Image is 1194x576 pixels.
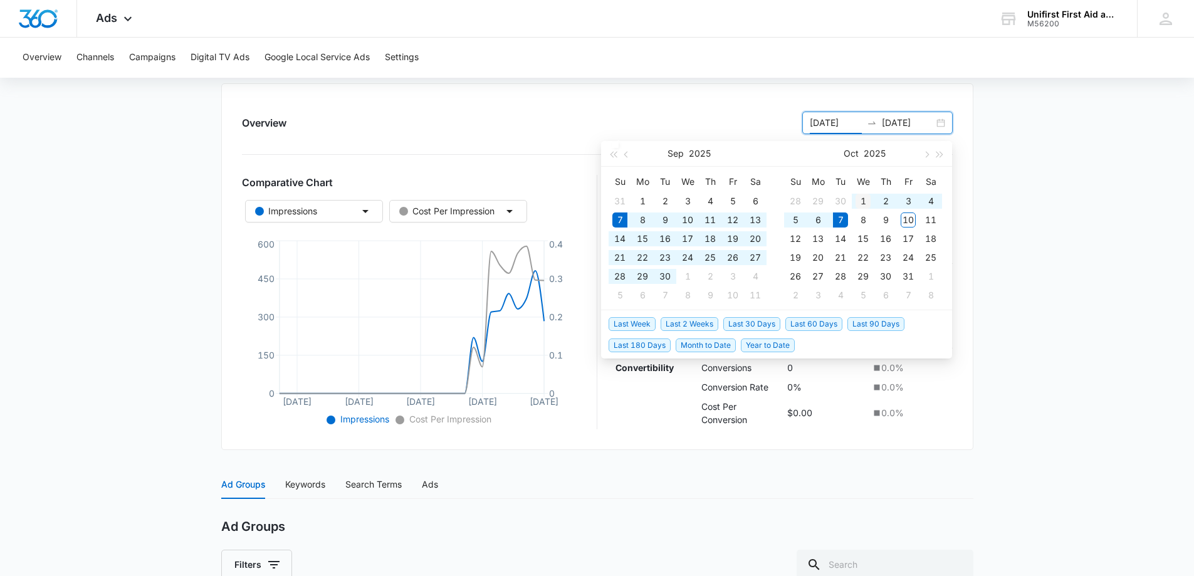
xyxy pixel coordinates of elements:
div: 17 [680,231,695,246]
th: Sa [744,172,767,192]
div: 30 [657,269,673,284]
td: 2025-09-09 [654,211,676,229]
div: Search Terms [345,478,402,491]
tspan: 600 [257,238,274,249]
div: 2 [788,288,803,303]
div: 0.0 % [871,406,950,419]
div: 20 [810,250,825,265]
span: Month to Date [676,338,736,352]
td: 2025-10-11 [744,286,767,305]
td: 2025-10-05 [609,286,631,305]
td: 2025-10-24 [897,248,919,267]
td: 2025-09-10 [676,211,699,229]
td: 2025-10-29 [852,267,874,286]
th: Tu [829,172,852,192]
td: 2025-10-15 [852,229,874,248]
tspan: [DATE] [283,395,312,406]
span: Last 30 Days [723,317,780,331]
td: 2025-10-14 [829,229,852,248]
td: 2025-10-31 [897,267,919,286]
span: Ads [96,11,117,24]
span: Cost Per Impression [407,414,491,424]
td: $0.00 [784,397,868,429]
td: 2025-10-07 [829,211,852,229]
div: 3 [725,269,740,284]
div: 1 [923,269,938,284]
th: Fr [721,172,744,192]
td: 2025-10-30 [874,267,897,286]
td: 2025-10-19 [784,248,807,267]
td: 2025-10-13 [807,229,829,248]
tspan: 0.1 [549,350,563,360]
div: 26 [788,269,803,284]
div: Cost Per Impression [399,204,495,218]
td: 2025-09-23 [654,248,676,267]
div: 10 [901,212,916,228]
td: 2025-11-01 [919,267,942,286]
div: 4 [703,194,718,209]
td: 2025-10-03 [897,192,919,211]
td: 2025-10-28 [829,267,852,286]
tspan: [DATE] [406,395,435,406]
td: 2025-08-31 [609,192,631,211]
span: Impressions [338,414,389,424]
td: 2025-09-24 [676,248,699,267]
td: 2025-09-26 [721,248,744,267]
div: 11 [923,212,938,228]
h2: Overview [242,115,286,130]
td: 2025-11-07 [897,286,919,305]
td: 2025-10-07 [654,286,676,305]
td: 2025-09-07 [609,211,631,229]
th: Tu [654,172,676,192]
tspan: [DATE] [468,395,496,406]
span: to [867,118,877,128]
td: 2025-09-22 [631,248,654,267]
div: 21 [612,250,627,265]
td: 0 [784,359,868,378]
div: 28 [788,194,803,209]
h3: Comparative Chart [242,175,582,190]
button: Impressions [245,200,383,223]
strong: Convertibility [615,362,674,373]
div: 9 [703,288,718,303]
th: Sa [919,172,942,192]
td: Conversions [698,359,784,378]
td: Conversion Rate [698,377,784,397]
div: 6 [878,288,893,303]
div: Ads [422,478,438,491]
div: 14 [833,231,848,246]
div: 31 [612,194,627,209]
div: 18 [923,231,938,246]
div: 10 [725,288,740,303]
td: 0% [784,377,868,397]
th: Su [609,172,631,192]
span: Last 180 Days [609,338,671,352]
tspan: 0 [268,388,274,399]
td: 2025-10-02 [699,267,721,286]
div: 3 [810,288,825,303]
td: 2025-10-09 [874,211,897,229]
div: 28 [612,269,627,284]
div: 14 [612,231,627,246]
button: Google Local Service Ads [264,38,370,78]
td: 2025-09-18 [699,229,721,248]
div: 5 [612,288,627,303]
div: 12 [725,212,740,228]
td: 2025-09-30 [654,267,676,286]
td: 2025-10-12 [784,229,807,248]
div: 8 [680,288,695,303]
div: 25 [923,250,938,265]
td: 2025-10-06 [631,286,654,305]
td: 2025-09-15 [631,229,654,248]
div: 2 [703,269,718,284]
div: 10 [680,212,695,228]
div: 3 [680,194,695,209]
button: Oct [844,141,859,166]
div: 12 [788,231,803,246]
div: 11 [748,288,763,303]
tspan: 0.2 [549,312,563,322]
div: 8 [923,288,938,303]
div: 13 [748,212,763,228]
td: 2025-10-01 [852,192,874,211]
td: 2025-11-02 [784,286,807,305]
